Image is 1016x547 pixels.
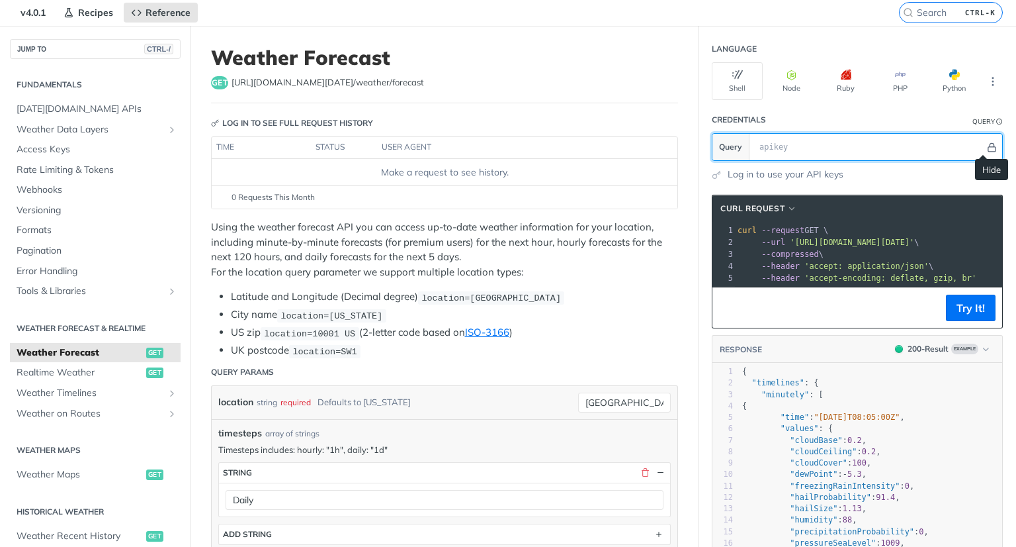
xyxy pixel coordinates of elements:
div: Credentials [712,114,766,126]
div: string [223,468,252,477]
button: Query [712,134,749,160]
a: Webhooks [10,180,181,200]
span: 91.4 [876,493,895,502]
div: Defaults to [US_STATE] [317,393,411,412]
a: Error Handling [10,262,181,281]
span: "freezingRainIntensity" [790,481,900,491]
span: get [211,76,228,89]
li: UK postcode [231,343,678,358]
button: Python [929,62,980,100]
span: { [742,401,747,411]
button: Node [766,62,817,100]
span: "hailProbability" [790,493,871,502]
span: "time" [781,413,809,422]
a: Formats [10,221,181,240]
span: "minutely" [761,390,809,399]
span: 'accept: application/json' [804,262,929,271]
th: status [311,137,377,158]
span: : { [742,424,833,433]
label: location [218,393,253,412]
span: "cloudCover" [790,458,847,468]
span: Versioning [17,204,177,217]
button: JUMP TOCTRL-/ [10,39,181,59]
span: get [146,368,163,378]
span: [DATE][DOMAIN_NAME] APIs [17,103,177,116]
span: : , [742,515,857,524]
svg: Search [903,7,913,18]
span: \ [738,262,933,271]
div: 14 [712,515,733,526]
span: v4.0.1 [13,3,53,23]
p: Timesteps includes: hourly: "1h", daily: "1d" [218,444,671,456]
span: Weather Forecast [17,346,143,360]
div: 13 [712,503,733,515]
span: Weather Timelines [17,387,163,400]
li: City name [231,307,678,323]
kbd: CTRL-K [962,6,999,19]
span: Weather Maps [17,468,143,481]
span: : , [742,458,871,468]
a: Rate Limiting & Tokens [10,160,181,180]
a: Weather Data LayersShow subpages for Weather Data Layers [10,120,181,140]
button: cURL Request [716,202,802,215]
button: 200200-ResultExample [888,342,995,356]
span: 0 [919,527,923,536]
button: Shell [712,62,763,100]
div: Query Params [211,366,274,378]
span: 0 [905,481,910,491]
a: Weather on RoutesShow subpages for Weather on Routes [10,404,181,424]
button: Try It! [946,295,995,321]
span: location=10001 US [264,328,355,338]
span: Weather Recent History [17,530,143,543]
span: https://api.tomorrow.io/v4/weather/forecast [232,76,424,89]
button: Hide [654,467,666,479]
div: array of strings [265,428,319,440]
span: location=[US_STATE] [280,311,382,321]
span: GET \ [738,226,828,235]
span: Webhooks [17,183,177,197]
a: Realtime Weatherget [10,363,181,383]
a: [DATE][DOMAIN_NAME] APIs [10,99,181,119]
div: 12 [712,492,733,503]
span: location=SW1 [292,346,357,356]
span: - [843,470,847,479]
div: 3 [712,248,735,260]
button: Copy to clipboard [719,298,738,318]
span: get [146,348,163,358]
div: string [257,393,277,412]
span: '[URL][DOMAIN_NAME][DATE]' [790,238,914,247]
button: Hide [985,140,999,154]
a: Weather Recent Historyget [10,526,181,546]
a: Access Keys [10,140,181,160]
input: apikey [753,134,985,160]
span: \ [738,250,824,259]
span: "cloudCeiling" [790,447,857,456]
svg: Key [211,119,219,127]
span: curl [738,226,757,235]
span: "humidity" [790,515,837,524]
a: Pagination [10,241,181,261]
a: ISO-3166 [465,326,509,338]
li: US zip (2-letter code based on ) [231,325,678,340]
div: 11 [712,481,733,492]
span: Pagination [17,244,177,258]
span: --header [761,273,800,283]
div: 2 [712,236,735,248]
span: \ [738,238,919,247]
p: Using the weather forecast API you can access up-to-date weather information for your location, i... [211,220,678,279]
span: 0.2 [862,447,876,456]
div: 2 [712,377,733,389]
span: : , [742,413,905,422]
button: RESPONSE [719,343,763,356]
span: Rate Limiting & Tokens [17,164,177,177]
span: 'accept-encoding: deflate, gzip, br' [804,273,976,283]
span: "hailSize" [790,504,837,513]
span: Error Handling [17,265,177,278]
span: : , [742,436,867,445]
a: Tools & LibrariesShow subpages for Tools & Libraries [10,281,181,301]
span: "precipitationProbability" [790,527,914,536]
span: --compressed [761,250,819,259]
button: Ruby [820,62,871,100]
div: 5 [712,412,733,423]
span: Weather Data Layers [17,123,163,136]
